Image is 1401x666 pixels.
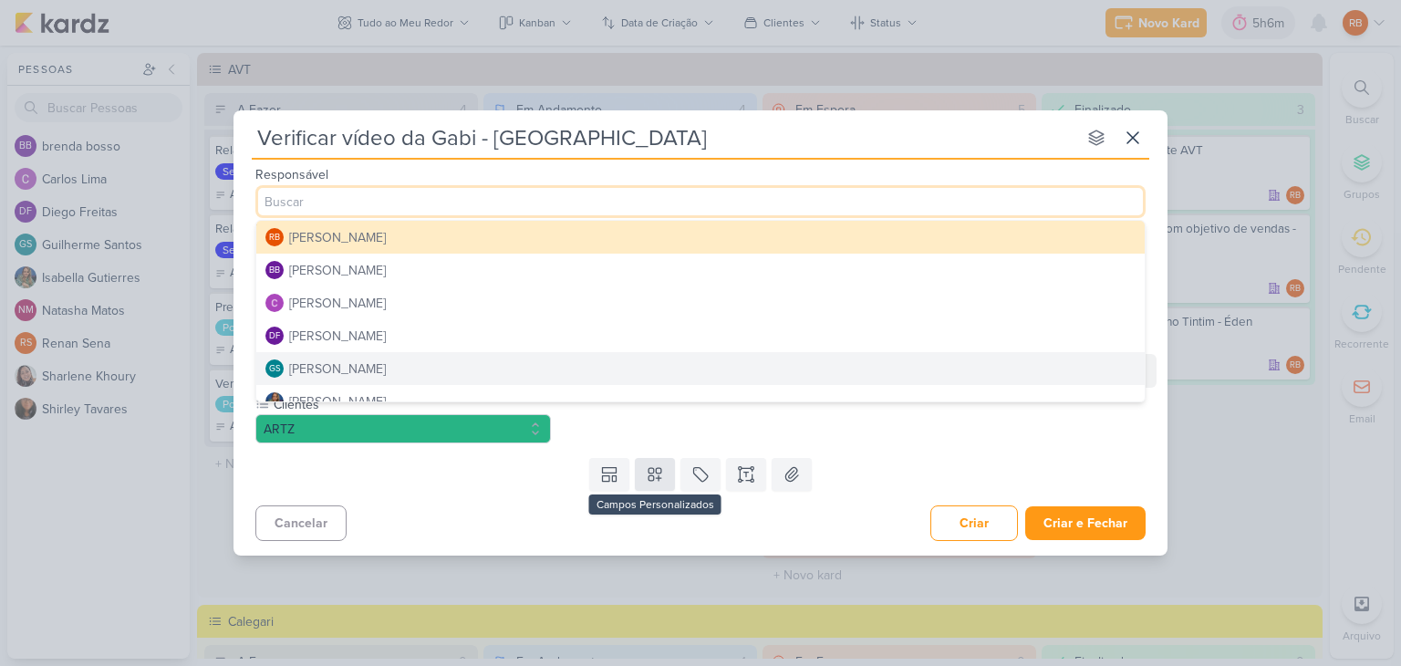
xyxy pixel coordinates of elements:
p: bb [269,266,280,276]
div: brenda bosso [265,261,284,279]
div: [PERSON_NAME] [289,294,386,313]
button: [PERSON_NAME] [256,286,1145,319]
button: Cancelar [255,505,347,541]
button: bb [PERSON_NAME] [256,254,1145,286]
button: ARTZ [255,414,551,443]
img: Isabella Gutierres [265,392,284,411]
div: [PERSON_NAME] [289,327,386,346]
div: [PERSON_NAME] [289,359,386,379]
button: RB [PERSON_NAME] [256,221,1145,254]
input: Kard Sem Título [252,121,1076,154]
div: Campos Personalizados [589,494,721,515]
div: Rogerio Bispo [265,228,284,246]
button: GS [PERSON_NAME] [256,352,1145,385]
input: Buscar [255,185,1146,218]
label: Responsável [255,167,328,182]
label: Clientes [272,395,551,414]
img: Carlos Lima [265,294,284,312]
div: [PERSON_NAME] [289,228,386,247]
p: GS [269,365,281,374]
button: [PERSON_NAME] [256,385,1145,418]
div: [PERSON_NAME] [289,392,386,411]
div: [PERSON_NAME] [289,261,386,280]
button: DF [PERSON_NAME] [256,319,1145,352]
p: RB [269,234,280,243]
button: Criar [930,505,1018,541]
button: Criar e Fechar [1025,506,1146,540]
p: DF [269,332,280,341]
div: Guilherme Santos [265,359,284,378]
div: Diego Freitas [265,327,284,345]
